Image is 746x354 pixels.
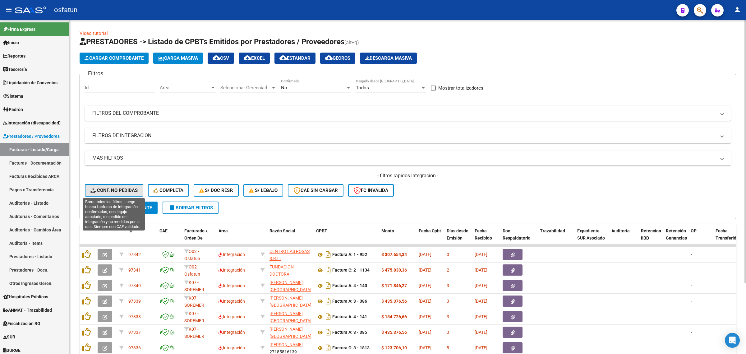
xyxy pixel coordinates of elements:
div: Open Intercom Messenger [725,333,740,348]
datatable-header-cell: Retención Ganancias [663,224,688,252]
span: Prestadores / Proveedores [3,133,60,140]
span: O02 - Osfatun Propio [184,264,200,284]
mat-expansion-panel-header: FILTROS DEL COMPROBANTE [85,106,731,121]
datatable-header-cell: ID [126,224,157,252]
datatable-header-cell: Retencion IIBB [638,224,663,252]
span: Facturado x Orden De [184,228,208,240]
span: [PERSON_NAME][GEOGRAPHIC_DATA] [269,280,311,292]
span: [DATE] [475,268,487,272]
div: 30702361504 [269,263,311,277]
span: [DATE] [419,345,431,350]
mat-expansion-panel-header: FILTROS DE INTEGRACION [85,128,731,143]
span: Fecha Recibido [475,228,492,240]
div: 27250093468 [269,279,311,292]
span: 97342 [128,252,141,257]
button: Buscar Comprobante [85,202,158,214]
datatable-header-cell: OP [688,224,713,252]
span: [PERSON_NAME][GEOGRAPHIC_DATA] [269,311,311,323]
strong: $ 307.654,34 [381,252,407,257]
datatable-header-cell: Fecha Recibido [472,224,500,252]
span: Cargar Comprobante [85,55,144,61]
span: 3 [447,283,449,288]
i: Descargar documento [324,296,332,306]
span: - [691,283,692,288]
span: Integración [219,299,245,304]
h4: - filtros rápidos Integración - [85,172,731,179]
strong: $ 475.830,36 [381,268,407,272]
span: Integración (discapacidad) [3,119,61,126]
span: CAE SIN CARGAR [293,188,338,193]
app-download-masive: Descarga masiva de comprobantes (adjuntos) [360,53,417,64]
span: 97337 [128,330,141,335]
span: Reportes [3,53,25,59]
strong: Factura A: 3 - 386 [332,299,367,304]
span: Expediente SUR Asociado [577,228,605,240]
mat-icon: cloud_download [244,54,251,62]
div: 27250093468 [269,295,311,308]
span: 97336 [128,345,141,350]
span: Todos [356,85,369,91]
span: CPBT [316,228,327,233]
span: ID [128,228,132,233]
datatable-header-cell: CAE [157,224,182,252]
span: Monto [381,228,394,233]
span: Estandar [279,55,311,61]
strong: Factura C: 2 - 1134 [332,268,370,273]
mat-panel-title: FILTROS DEL COMPROBANTE [92,110,716,117]
span: Integración [219,330,245,335]
strong: Factura A: 1 - 952 [332,252,367,257]
span: O02 - Osfatun Propio [184,249,200,268]
span: Integración [219,268,245,272]
span: Integración [219,283,245,288]
datatable-header-cell: Monto [379,224,416,252]
datatable-header-cell: Auditoria [609,224,638,252]
span: FUNDACION DOCTORA [PERSON_NAME] PARA GRUPOS VULNERABLES [269,264,303,298]
mat-icon: search [90,204,98,211]
button: S/ legajo [243,184,283,197]
span: [DATE] [419,268,431,272]
span: 3 [447,330,449,335]
datatable-header-cell: CPBT [314,224,379,252]
span: CENTRO LAS ROSAS S.R.L. [269,249,310,261]
span: 0 [447,252,449,257]
mat-icon: cloud_download [325,54,333,62]
span: EXCEL [244,55,265,61]
span: 97339 [128,299,141,304]
strong: Factura A: 3 - 385 [332,330,367,335]
span: Descarga Masiva [365,55,412,61]
span: - osfatun [49,3,77,17]
strong: Factura A: 4 - 140 [332,283,367,288]
h3: Filtros [85,69,106,78]
mat-icon: menu [5,6,12,13]
span: Doc Respaldatoria [503,228,531,240]
button: EXCEL [239,53,270,64]
span: Trazabilidad [540,228,565,233]
mat-panel-title: FILTROS DE INTEGRACION [92,132,716,139]
button: Estandar [274,53,315,64]
span: [DATE] [419,252,431,257]
datatable-header-cell: Facturado x Orden De [182,224,216,252]
mat-icon: person [734,6,741,13]
span: [PERSON_NAME][GEOGRAPHIC_DATA] [269,296,311,308]
span: K07 - SOREMER Tucuman [184,327,204,346]
span: [DATE] [475,314,487,319]
button: Cargar Comprobante [80,53,149,64]
span: [DATE] [419,330,431,335]
span: Gecros [325,55,350,61]
span: Integración [219,252,245,257]
datatable-header-cell: Doc Respaldatoria [500,224,537,252]
span: Seleccionar Gerenciador [220,85,271,91]
span: [PERSON_NAME] [269,342,303,347]
button: Gecros [320,53,355,64]
a: Video tutorial [80,30,108,36]
datatable-header-cell: Trazabilidad [537,224,575,252]
mat-expansion-panel-header: MAS FILTROS [85,151,731,165]
strong: Factura C: 3 - 1813 [332,346,370,351]
span: Liquidación de Convenios [3,79,58,86]
div: 33714405549 [269,248,311,261]
span: [DATE] [475,283,487,288]
span: [PERSON_NAME][GEOGRAPHIC_DATA] [269,327,311,339]
button: Carga Masiva [153,53,203,64]
i: Descargar documento [324,312,332,322]
span: 3 [447,314,449,319]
